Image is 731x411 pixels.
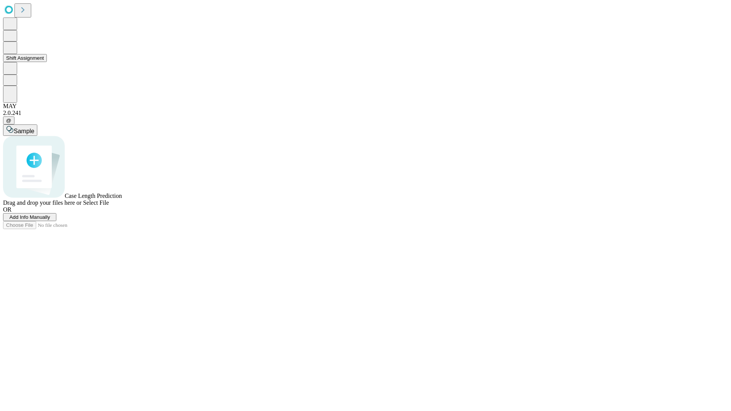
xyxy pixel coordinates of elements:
[3,110,728,116] div: 2.0.241
[3,116,14,124] button: @
[83,199,109,206] span: Select File
[10,214,50,220] span: Add Info Manually
[3,213,56,221] button: Add Info Manually
[3,103,728,110] div: MAY
[3,54,47,62] button: Shift Assignment
[65,193,122,199] span: Case Length Prediction
[6,118,11,123] span: @
[14,128,34,134] span: Sample
[3,206,11,213] span: OR
[3,124,37,136] button: Sample
[3,199,81,206] span: Drag and drop your files here or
